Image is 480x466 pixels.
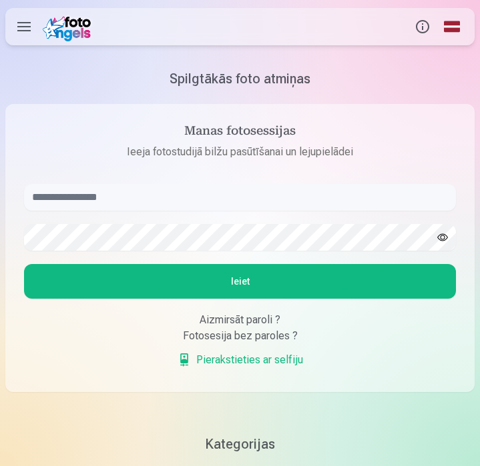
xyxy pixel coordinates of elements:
[24,144,456,160] p: Ieeja fotostudijā bilžu pasūtīšanai un lejupielādei
[408,8,437,45] button: Info
[24,123,456,144] h4: Manas fotosessijas
[24,264,456,299] button: Ieiet
[43,12,95,41] img: /fa1
[178,352,303,368] a: Pierakstieties ar selfiju
[437,8,467,45] a: Global
[24,328,456,344] div: Fotosesija bez paroles ?
[24,312,456,328] div: Aizmirsāt paroli ?
[5,435,475,453] h3: Kategorijas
